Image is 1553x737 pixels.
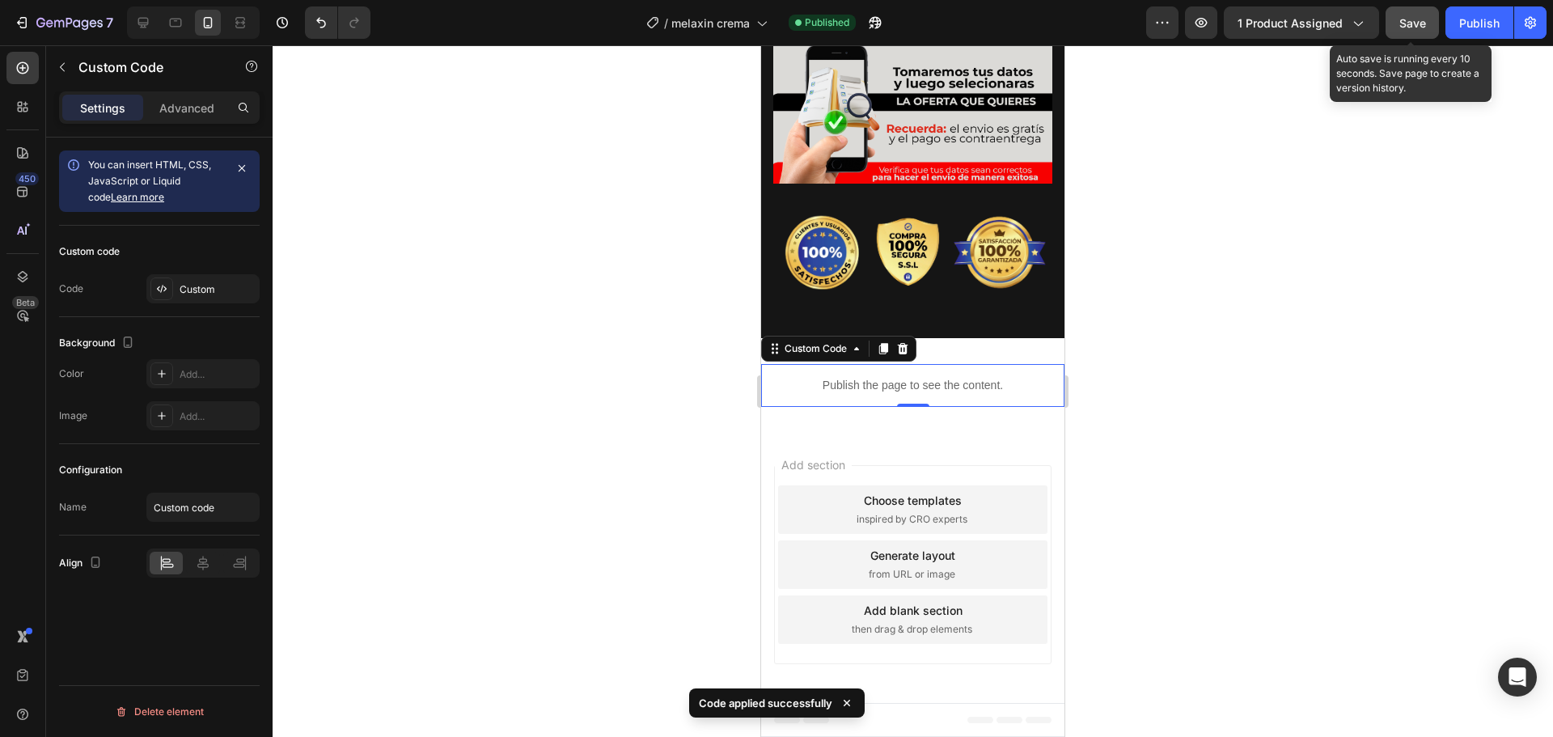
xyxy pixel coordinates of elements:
[59,332,138,354] div: Background
[59,699,260,725] button: Delete element
[15,172,39,185] div: 450
[1445,6,1513,39] button: Publish
[180,409,256,424] div: Add...
[59,553,105,574] div: Align
[1459,15,1500,32] div: Publish
[1399,16,1426,30] span: Save
[80,100,125,116] p: Settings
[1386,6,1439,39] button: Save
[59,500,87,515] div: Name
[671,15,750,32] span: melaxin crema
[664,15,668,32] span: /
[59,463,122,477] div: Configuration
[805,15,849,30] span: Published
[180,367,256,382] div: Add...
[1238,15,1343,32] span: 1 product assigned
[59,282,83,296] div: Code
[699,695,832,711] p: Code applied successfully
[180,282,256,297] div: Custom
[159,100,214,116] p: Advanced
[1224,6,1379,39] button: 1 product assigned
[115,702,204,722] div: Delete element
[78,57,216,77] p: Custom Code
[111,191,164,203] a: Learn more
[6,6,121,39] button: 7
[106,13,113,32] p: 7
[88,159,211,203] span: You can insert HTML, CSS, JavaScript or Liquid code
[12,296,39,309] div: Beta
[761,45,1064,737] iframe: Design area
[1498,658,1537,697] div: Open Intercom Messenger
[59,366,84,381] div: Color
[59,409,87,423] div: Image
[305,6,370,39] div: Undo/Redo
[59,244,120,259] div: Custom code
